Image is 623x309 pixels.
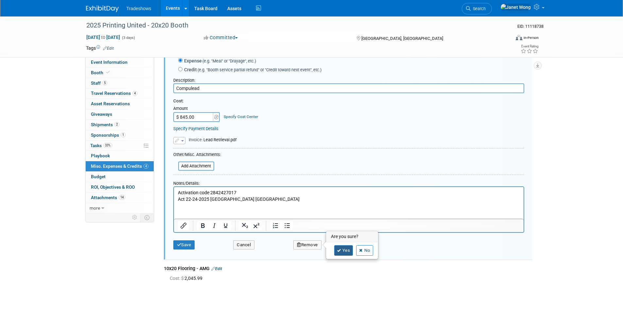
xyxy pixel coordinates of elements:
[91,153,110,158] span: Playbook
[86,193,154,203] a: Attachments14
[521,45,538,48] div: Event Rating
[170,276,205,281] span: 2,045.99
[86,88,154,98] a: Travel Reservations4
[103,46,114,51] a: Edit
[86,57,154,67] a: Event Information
[129,213,141,222] td: Personalize Event Tab Strip
[197,221,208,230] button: Bold
[471,6,486,11] span: Search
[516,35,522,40] img: Format-Inperson.png
[119,195,125,200] span: 14
[251,221,262,230] button: Superscript
[233,240,254,249] button: Cancel
[102,80,107,85] span: 5
[173,152,221,159] div: Other/Misc. Attachments:
[121,36,135,40] span: (3 days)
[197,67,321,72] span: (e.g. "Booth service partial refund" or "Credit toward next event", etc.)
[334,245,353,256] a: Yes
[86,34,120,40] span: [DATE] [DATE]
[239,221,251,230] button: Subscript
[91,80,107,86] span: Staff
[326,232,378,242] h3: Are you sure?
[86,203,154,213] a: more
[189,137,203,142] span: :
[91,101,130,106] span: Asset Reservations
[106,71,110,74] i: Booth reservation complete
[356,245,373,256] a: No
[211,266,222,271] a: Edit
[462,3,492,14] a: Search
[91,174,106,179] span: Budget
[361,36,443,41] span: [GEOGRAPHIC_DATA], [GEOGRAPHIC_DATA]
[173,106,221,112] div: Amount
[270,221,281,230] button: Numbered list
[472,34,539,44] div: Event Format
[127,6,151,11] span: Tradeshows
[86,99,154,109] a: Asset Reservations
[144,164,148,169] span: 4
[91,132,126,138] span: Sponsorships
[91,195,125,200] span: Attachments
[86,141,154,151] a: Tasks33%
[114,122,119,127] span: 2
[173,98,524,104] div: Cost:
[189,137,236,142] span: Lead Retrieval.pdf
[86,151,154,161] a: Playbook
[282,221,293,230] button: Bullet list
[178,221,189,230] button: Insert/edit link
[182,66,321,73] label: Credit
[86,6,119,12] img: ExhibitDay
[500,4,531,11] img: Janet Wong
[173,75,524,83] div: Description:
[86,45,114,51] td: Tags
[91,112,112,117] span: Giveaways
[189,137,202,142] span: Invoice
[86,172,154,182] a: Budget
[91,122,119,127] span: Shipments
[224,114,258,119] a: Specify Cost Center
[132,91,137,96] span: 4
[90,143,112,148] span: Tasks
[86,161,154,171] a: Misc. Expenses & Credits4
[523,35,539,40] div: In-Person
[209,221,220,230] button: Italic
[202,59,256,63] span: (e.g. "Meal" or "Drayage", etc.)
[170,276,184,281] span: Cost: $
[121,132,126,137] span: 1
[84,20,500,31] div: 2025 Printing United - 20x20 Booth
[173,126,218,131] a: Specify Payment Details
[182,58,256,64] label: Expense
[201,34,240,41] button: Committed
[173,240,195,249] button: Save
[517,24,544,29] span: Event ID: 11118738
[103,143,112,148] span: 33%
[220,221,231,230] button: Underline
[90,205,100,211] span: more
[100,35,106,40] span: to
[86,120,154,130] a: Shipments2
[86,182,154,192] a: ROI, Objectives & ROO
[91,91,137,96] span: Travel Reservations
[86,78,154,88] a: Staff5
[91,184,135,190] span: ROI, Objectives & ROO
[91,60,128,65] span: Event Information
[164,265,532,273] div: 10x20 Flooring - AMG
[86,68,154,78] a: Booth
[86,130,154,140] a: Sponsorships1
[173,178,524,186] div: Notes/Details:
[140,213,154,222] td: Toggle Event Tabs
[91,70,111,75] span: Booth
[86,109,154,119] a: Giveaways
[293,240,321,249] button: Remove
[174,187,524,219] iframe: Rich Text Area
[91,163,148,169] span: Misc. Expenses & Credits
